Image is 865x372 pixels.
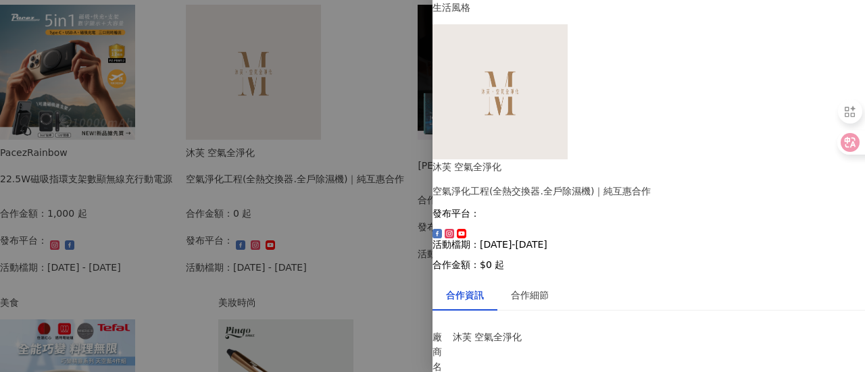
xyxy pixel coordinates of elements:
p: 活動檔期：[DATE]-[DATE] [432,239,865,250]
div: 沐芙 空氣全淨化 [432,159,865,174]
p: 發布平台： [432,208,865,219]
div: 合作細節 [511,288,549,302]
img: 空氣淨化工程 [432,24,568,159]
p: 沐芙 空氣全淨化 [453,329,547,344]
div: 合作資訊 [446,288,484,302]
div: 空氣淨化工程(全熱交換器.全戶除濕機)｜純互惠合作 [432,184,865,198]
p: 合作金額： $0 起 [432,259,865,270]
